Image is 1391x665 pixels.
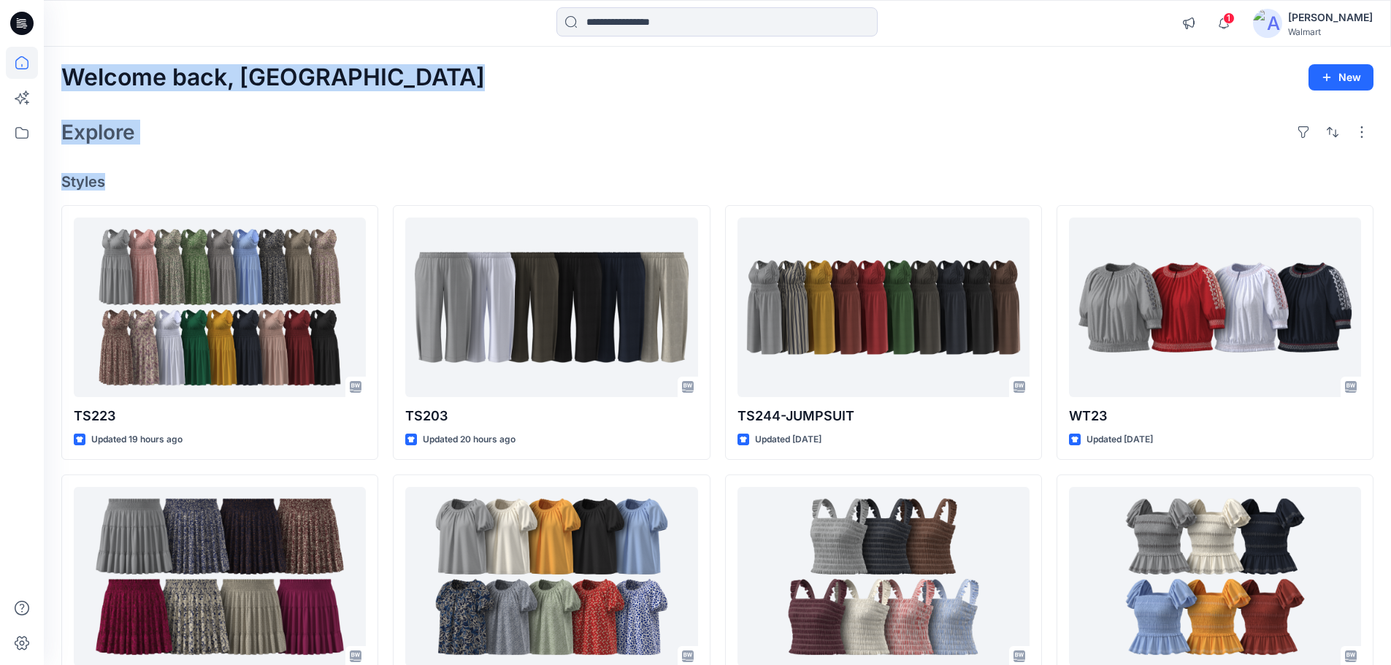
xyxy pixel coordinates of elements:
p: Updated 19 hours ago [91,432,183,447]
p: TS203 [405,406,697,426]
div: [PERSON_NAME] [1288,9,1373,26]
button: New [1308,64,1373,91]
p: Updated [DATE] [755,432,821,447]
div: Walmart [1288,26,1373,37]
p: TS244-JUMPSUIT [737,406,1030,426]
a: TS223 [74,218,366,398]
p: WT23 [1069,406,1361,426]
p: TS223 [74,406,366,426]
p: Updated [DATE] [1087,432,1153,447]
a: WT23 [1069,218,1361,398]
img: avatar [1253,9,1282,38]
h2: Welcome back, [GEOGRAPHIC_DATA] [61,64,485,91]
a: TS203 [405,218,697,398]
a: TS244-JUMPSUIT [737,218,1030,398]
span: 1 [1223,12,1235,24]
h2: Explore [61,120,135,144]
p: Updated 20 hours ago [423,432,516,447]
h4: Styles [61,173,1373,191]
